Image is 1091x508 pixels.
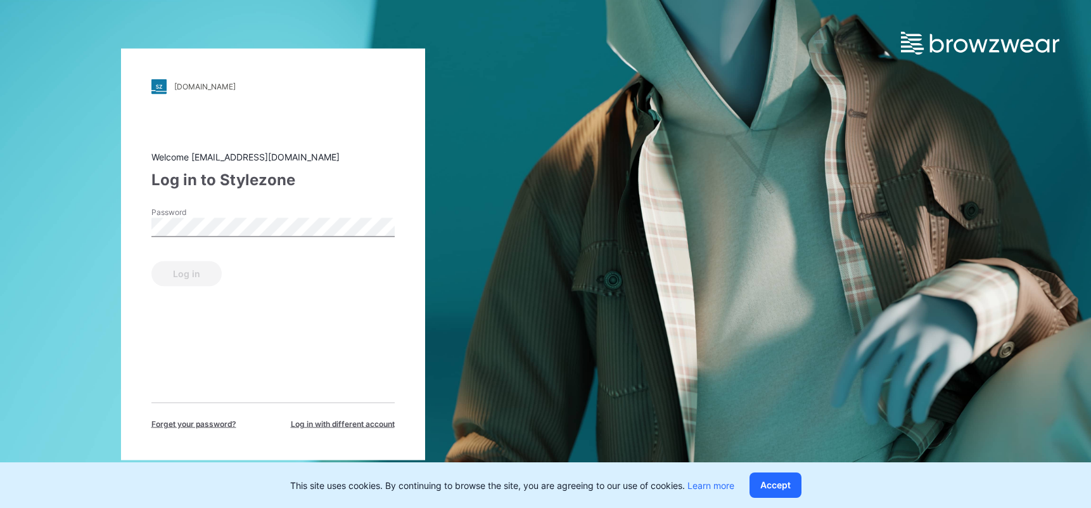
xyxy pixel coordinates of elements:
div: Log in to Stylezone [151,168,395,191]
div: Welcome [EMAIL_ADDRESS][DOMAIN_NAME] [151,150,395,163]
a: Learn more [687,480,734,491]
label: Password [151,206,240,218]
img: browzwear-logo.e42bd6dac1945053ebaf764b6aa21510.svg [901,32,1059,55]
span: Forget your password? [151,418,236,429]
span: Log in with different account [291,418,395,429]
button: Accept [750,472,801,498]
img: stylezone-logo.562084cfcfab977791bfbf7441f1a819.svg [151,79,167,94]
div: [DOMAIN_NAME] [174,82,236,91]
a: [DOMAIN_NAME] [151,79,395,94]
p: This site uses cookies. By continuing to browse the site, you are agreeing to our use of cookies. [290,479,734,492]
